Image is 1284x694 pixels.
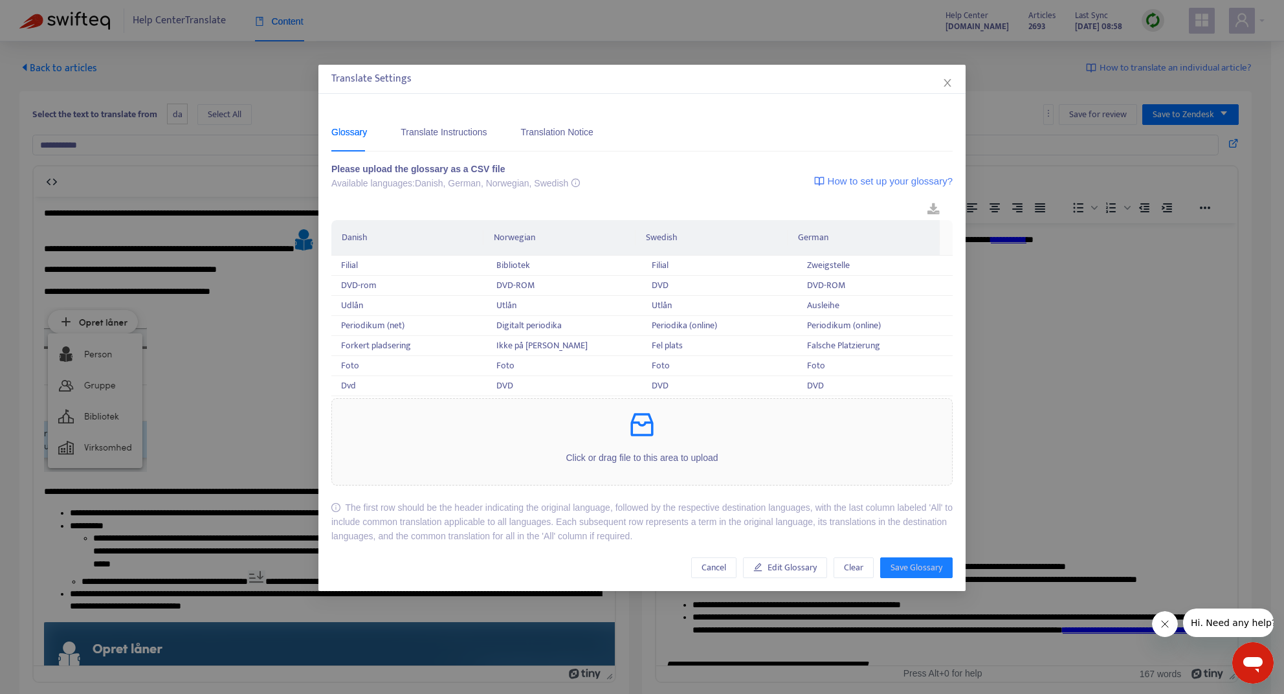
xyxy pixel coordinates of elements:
[341,258,477,273] div: Filial
[521,125,593,139] div: Translation Notice
[1232,642,1274,684] iframe: Knapp för att öppna meddelandefönstret
[636,220,788,256] th: Swedish
[10,110,113,275] img: 10570397056157
[331,162,580,176] div: Please upload the glossary as a CSV file
[332,399,952,485] span: inboxClick or drag file to this area to upload
[807,298,943,313] div: Ausleihe
[702,561,726,575] span: Cancel
[496,258,632,273] div: Bibliotek
[496,319,632,333] div: Digitalt periodika
[341,379,477,393] div: Dvd
[331,220,483,256] th: Danish
[496,359,632,373] div: Foto
[341,359,477,373] div: Foto
[880,557,953,578] button: Save Glossary
[652,278,788,293] div: DVD
[807,258,943,273] div: Zweigstelle
[401,125,487,139] div: Translate Instructions
[753,563,762,572] span: edit
[942,78,953,88] span: close
[652,379,788,393] div: DVD
[483,220,636,256] th: Norwegian
[331,176,580,190] div: Available languages: Danish, German, Norwegian, Swedish
[940,76,955,90] button: Close
[341,339,477,353] div: Forkert pladsering
[652,339,788,353] div: Fel plats
[788,220,940,256] th: German
[807,339,943,353] div: Falsche Platzierung
[1152,611,1178,637] iframe: Stäng meddelande
[341,298,477,313] div: Udlån
[331,125,367,139] div: Glossary
[331,503,340,512] span: info-circle
[10,110,149,302] img: 14500652595612
[807,359,943,373] div: Foto
[331,500,953,543] div: The first row should be the header indicating the original language, followed by the respective d...
[807,379,943,393] div: DVD
[814,162,953,200] a: How to set up your glossary?
[814,176,825,186] img: image-link
[691,557,736,578] button: Cancel
[331,71,953,87] div: Translate Settings
[743,557,827,578] button: Edit Glossary
[807,319,943,333] div: Periodikum (online)
[652,359,788,373] div: Foto
[652,258,788,273] div: Filial
[496,278,632,293] div: DVD-ROM
[828,173,953,189] span: How to set up your glossary?
[496,379,632,393] div: DVD
[1183,609,1274,637] iframe: Meddelande från företag
[341,278,477,293] div: DVD-rom
[496,298,632,313] div: Utlån
[768,561,817,575] span: Edit Glossary
[844,561,863,575] span: Clear
[834,557,874,578] button: Clear
[652,298,788,313] div: Utlån
[341,319,477,333] div: Periodikum (net)
[332,451,952,465] p: Click or drag file to this area to upload
[626,409,658,440] span: inbox
[8,9,93,19] span: Hi. Need any help?
[496,339,632,353] div: Ikke på [PERSON_NAME]
[807,278,943,293] div: DVD-ROM
[652,319,788,333] div: Periodika (online)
